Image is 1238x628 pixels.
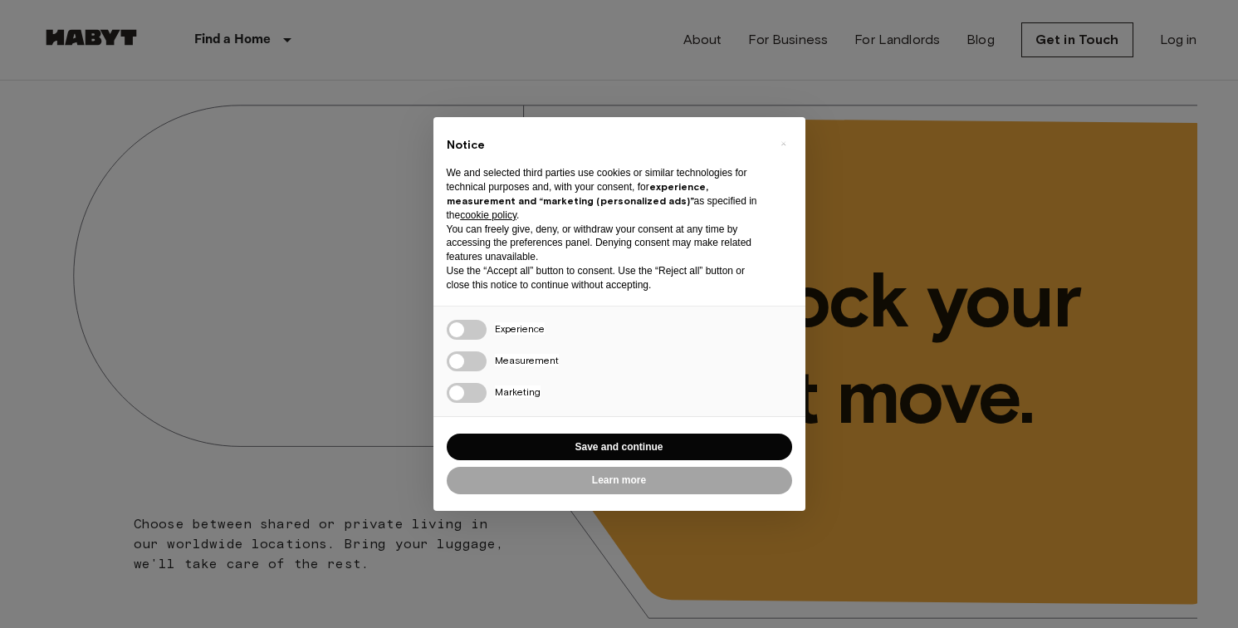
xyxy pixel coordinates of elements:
span: Marketing [495,385,541,398]
strong: experience, measurement and “marketing (personalized ads)” [447,180,708,207]
button: Learn more [447,467,792,494]
h2: Notice [447,137,766,154]
p: Use the “Accept all” button to consent. Use the “Reject all” button or close this notice to conti... [447,264,766,292]
button: Save and continue [447,434,792,461]
button: Close this notice [771,130,797,157]
a: cookie policy [460,209,516,221]
span: Experience [495,322,545,335]
p: You can freely give, deny, or withdraw your consent at any time by accessing the preferences pane... [447,223,766,264]
p: We and selected third parties use cookies or similar technologies for technical purposes and, wit... [447,166,766,222]
span: × [780,134,786,154]
span: Measurement [495,354,559,366]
